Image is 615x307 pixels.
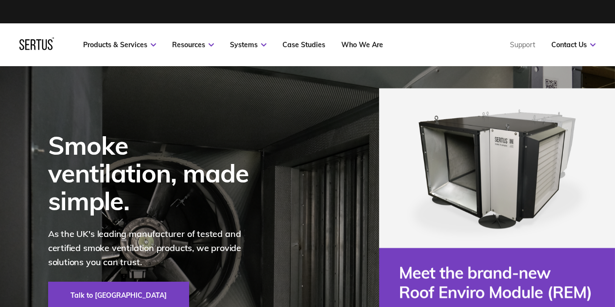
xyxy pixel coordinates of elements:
a: Products & Services [83,40,156,49]
a: Systems [230,40,266,49]
a: Who We Are [341,40,383,49]
div: Smoke ventilation, made simple. [48,131,262,215]
a: Resources [172,40,214,49]
p: As the UK's leading manufacturer of tested and certified smoke ventilation products, we provide s... [48,227,262,269]
a: Case Studies [282,40,325,49]
a: Support [510,40,535,49]
a: Contact Us [551,40,596,49]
